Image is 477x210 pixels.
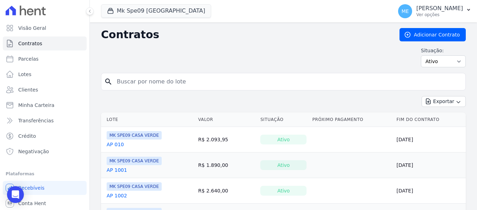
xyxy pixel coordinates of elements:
span: Conta Hent [18,200,46,207]
div: Ativo [260,135,307,144]
a: Parcelas [3,52,87,66]
i: search [104,77,113,86]
a: Lotes [3,67,87,81]
a: Contratos [3,36,87,50]
td: R$ 1.890,00 [195,153,257,178]
span: MK SPE09 CASA VERDE [107,157,162,165]
span: Visão Geral [18,25,46,32]
span: Parcelas [18,55,39,62]
a: Minha Carteira [3,98,87,112]
p: [PERSON_NAME] [416,5,463,12]
a: AP 1001 [107,167,127,174]
a: Clientes [3,83,87,97]
th: Fim do Contrato [394,113,466,127]
a: Adicionar Contrato [399,28,466,41]
div: Ativo [260,186,307,196]
input: Buscar por nome do lote [113,75,463,89]
div: Open Intercom Messenger [7,186,24,203]
span: Contratos [18,40,42,47]
button: ME [PERSON_NAME] Ver opções [392,1,477,21]
div: Plataformas [6,170,84,178]
button: Mk Spe09 [GEOGRAPHIC_DATA] [101,4,211,18]
th: Próximo Pagamento [309,113,394,127]
span: Recebíveis [18,184,45,191]
a: Recebíveis [3,181,87,195]
button: Exportar [422,96,466,107]
th: Lote [101,113,195,127]
a: Crédito [3,129,87,143]
td: R$ 2.640,00 [195,178,257,204]
span: Transferências [18,117,54,124]
a: Visão Geral [3,21,87,35]
td: [DATE] [394,178,466,204]
span: Minha Carteira [18,102,54,109]
td: R$ 2.093,95 [195,127,257,153]
span: MK SPE09 CASA VERDE [107,182,162,191]
span: Lotes [18,71,32,78]
span: MK SPE09 CASA VERDE [107,131,162,140]
td: [DATE] [394,153,466,178]
span: Clientes [18,86,38,93]
div: Ativo [260,160,307,170]
span: ME [402,9,409,14]
td: [DATE] [394,127,466,153]
a: Transferências [3,114,87,128]
span: Crédito [18,133,36,140]
a: AP 1002 [107,192,127,199]
th: Valor [195,113,257,127]
a: Negativação [3,144,87,158]
label: Situação: [421,47,466,54]
p: Ver opções [416,12,463,18]
span: Negativação [18,148,49,155]
a: AP 010 [107,141,124,148]
h2: Contratos [101,28,388,41]
th: Situação [257,113,309,127]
